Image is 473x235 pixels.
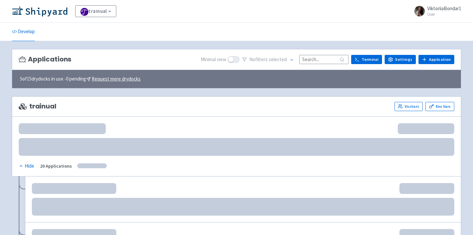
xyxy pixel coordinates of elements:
h3: Applications [19,56,71,63]
div: 20 Applications [40,162,72,170]
span: selected [269,56,287,62]
a: Terminal [351,55,382,64]
span: trainual [19,103,56,110]
a: Env Vars [425,102,454,111]
small: User [427,12,461,16]
span: Minimal view [201,56,226,63]
a: Settings [385,55,416,64]
span: ViktoriiaBondar1 [427,5,461,12]
span: 5 of 15 drydocks in use - 0 pending [20,75,141,83]
div: Hide [19,162,34,170]
button: Hide [19,162,35,170]
u: Request more drydocks [92,76,141,82]
span: No filter s [249,56,287,63]
a: ViktoriiaBondar1 User [410,6,461,16]
a: Application [418,55,454,64]
a: trainual [75,5,116,17]
a: Visitors [394,102,423,111]
input: Search... [299,55,349,64]
img: Shipyard logo [12,6,67,16]
a: Develop [12,23,35,41]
